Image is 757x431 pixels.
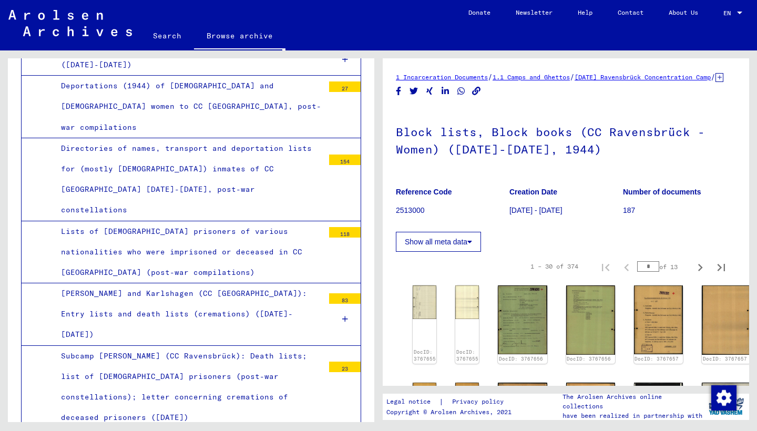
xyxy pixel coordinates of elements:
a: Privacy policy [444,396,516,407]
div: Lists of [DEMOGRAPHIC_DATA] prisoners of various nationalities who were imprisoned or deceased in... [53,221,324,283]
div: 23 [329,362,361,372]
a: Search [140,23,194,48]
a: [DATE] Ravensbrück Concentration Camp [575,73,711,81]
div: Deportations (1944) of [DEMOGRAPHIC_DATA] and [DEMOGRAPHIC_DATA] women to CC [GEOGRAPHIC_DATA], p... [53,76,324,138]
img: 001.jpg [413,285,436,319]
a: DocID: 3767656 [567,356,611,362]
span: EN [723,9,735,17]
div: Directories of names, transport and deportation lists for (mostly [DEMOGRAPHIC_DATA]) inmates of ... [53,138,324,221]
img: 002.jpg [455,383,479,416]
img: 002.jpg [566,285,615,354]
p: Copyright © Arolsen Archives, 2021 [386,407,516,417]
button: Share on WhatsApp [456,85,467,98]
img: Change consent [711,385,736,411]
a: 1.1 Camps and Ghettos [493,73,570,81]
img: Arolsen_neg.svg [8,10,132,36]
img: 002.jpg [455,285,479,319]
div: of 13 [637,262,690,272]
a: DocID: 3767657 [635,356,679,362]
img: 002.jpg [702,285,751,355]
div: Change consent [711,385,736,410]
span: / [488,72,493,81]
b: Reference Code [396,188,452,196]
img: 001.jpg [498,285,547,354]
img: 002.jpg [566,383,615,403]
b: Number of documents [623,188,701,196]
div: 83 [329,293,361,304]
div: [PERSON_NAME] and Karlshagen (CC [GEOGRAPHIC_DATA]): Entry lists and death lists (cremations) ([D... [53,283,324,345]
b: Creation Date [509,188,557,196]
p: The Arolsen Archives online collections [562,392,703,411]
div: 118 [329,227,361,238]
img: 001.jpg [634,285,683,354]
div: 1 – 30 of 374 [530,262,578,271]
div: | [386,396,516,407]
button: Show all meta data [396,232,481,252]
p: 2513000 [396,205,509,216]
a: DocID: 3767656 [499,356,543,362]
button: Share on Twitter [408,85,420,98]
span: / [711,72,715,81]
button: Previous page [616,256,637,277]
button: Last page [711,256,732,277]
button: Share on Xing [424,85,435,98]
a: Browse archive [194,23,285,50]
button: Share on LinkedIn [440,85,451,98]
button: Copy link [471,85,482,98]
p: have been realized in partnership with [562,411,703,420]
a: Legal notice [386,396,439,407]
div: Subcamp [PERSON_NAME] (CC Ravensbrück): Death lists; list of [DEMOGRAPHIC_DATA] prisoners (post-w... [53,346,324,428]
div: 154 [329,155,361,165]
a: 1 Incarceration Documents [396,73,488,81]
p: 187 [623,205,736,216]
button: First page [595,256,616,277]
h1: Block lists, Block books (CC Ravensbrück - Women) ([DATE]-[DATE], 1944) [396,108,736,171]
a: DocID: 3767655 [456,349,478,362]
img: 001.jpg [413,383,436,416]
div: 27 [329,81,361,92]
a: DocID: 3767655 [414,349,436,362]
p: [DATE] - [DATE] [509,205,622,216]
span: / [570,72,575,81]
img: yv_logo.png [707,393,746,419]
button: Next page [690,256,711,277]
img: 001.jpg [498,383,547,403]
a: DocID: 3767657 [703,356,747,362]
button: Share on Facebook [393,85,404,98]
